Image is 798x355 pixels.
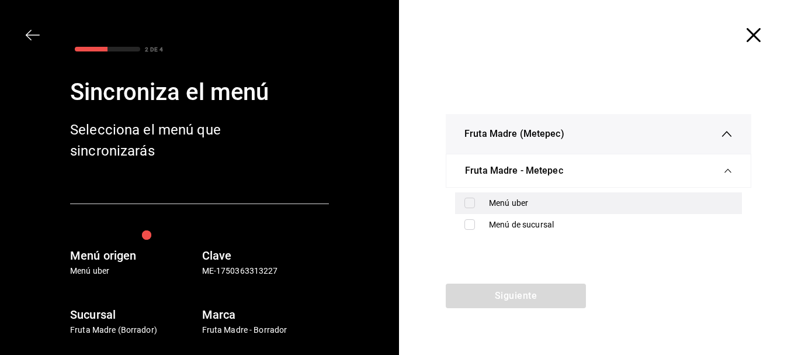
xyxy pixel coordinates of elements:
[465,164,563,178] span: Fruta Madre - Metepec
[70,246,197,265] h6: Menú origen
[202,246,329,265] h6: Clave
[70,265,197,277] p: Menú uber
[202,324,329,336] p: Fruta Madre - Borrador
[202,305,329,324] h6: Marca
[145,45,163,54] div: 2 DE 4
[70,324,197,336] p: Fruta Madre (Borrador)
[70,305,197,324] h6: Sucursal
[489,219,733,231] div: Menú de sucursal
[464,127,564,141] span: Fruta Madre (Metepec)
[70,75,329,110] div: Sincroniza el menú
[202,265,329,277] p: ME-1750363313227
[489,197,733,209] div: Menú uber
[70,119,257,161] div: Selecciona el menú que sincronizarás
